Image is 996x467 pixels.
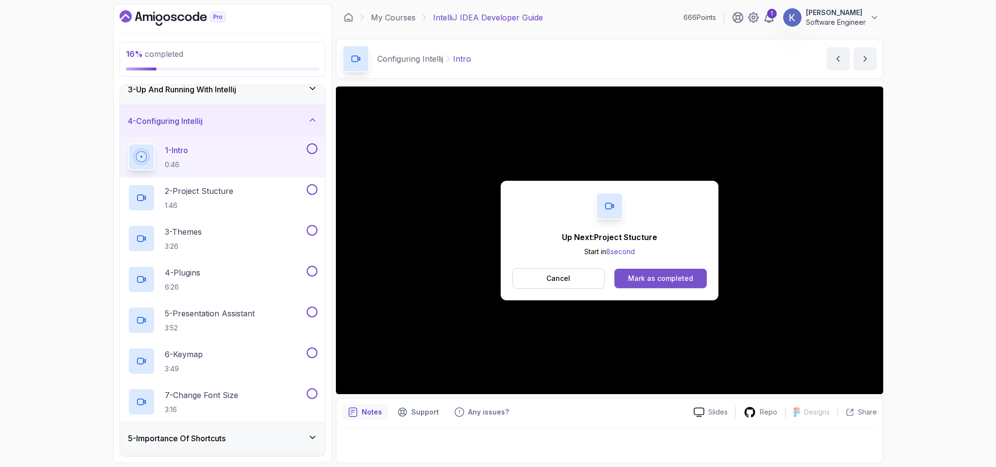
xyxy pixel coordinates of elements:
p: 666 Points [683,13,716,22]
button: 1-Intro0:46 [128,143,317,171]
p: Intro [453,53,471,65]
p: Designs [804,407,830,417]
button: previous content [826,47,850,70]
button: Share [838,407,877,417]
button: next content [854,47,877,70]
span: 8 second [606,247,635,256]
p: IntelliJ IDEA Developer Guide [433,12,543,23]
p: 3:16 [165,405,238,415]
div: 1 [767,9,777,18]
h3: 5 - Importance Of Shortcuts [128,432,226,444]
p: Slides [708,407,728,417]
p: 1 - Intro [165,144,188,156]
h3: 4 - Configuring Intellij [128,115,203,127]
p: Repo [760,407,777,417]
p: Software Engineer [806,17,866,27]
button: 3-Up And Running With Intellij [120,74,325,105]
a: My Courses [371,12,416,23]
iframe: 0 - Intro [336,86,883,394]
p: Start in [562,247,657,257]
a: Dashboard [344,13,353,22]
p: Up Next: Project Stucture [562,231,657,243]
p: 3 - Themes [165,226,202,238]
button: 7-Change Font Size3:16 [128,388,317,415]
p: 3:26 [165,242,202,251]
button: notes button [342,404,388,420]
p: Share [858,407,877,417]
p: 1:46 [165,201,233,210]
p: 2 - Project Stucture [165,185,233,197]
button: Feedback button [449,404,515,420]
p: 3:49 [165,364,203,374]
p: 5 - Presentation Assistant [165,308,255,319]
p: 6 - Keymap [165,348,203,360]
div: Mark as completed [628,274,693,283]
button: Mark as completed [614,269,706,288]
h3: 3 - Up And Running With Intellij [128,84,236,95]
p: 0:46 [165,160,188,170]
p: Any issues? [468,407,509,417]
button: Support button [392,404,445,420]
a: Repo [736,406,785,418]
p: 7 - Change Font Size [165,389,238,401]
button: user profile image[PERSON_NAME]Software Engineer [783,8,879,27]
button: Cancel [512,268,605,289]
button: 5-Presentation Assistant3:52 [128,307,317,334]
p: 4 - Plugins [165,267,200,278]
a: Dashboard [120,10,248,26]
button: 4-Configuring Intellij [120,105,325,137]
p: 3:52 [165,323,255,333]
p: 6:26 [165,282,200,292]
span: 16 % [126,49,143,59]
a: Slides [686,407,735,417]
button: 4-Plugins6:26 [128,266,317,293]
button: 6-Keymap3:49 [128,347,317,375]
a: 1 [763,12,775,23]
p: Cancel [546,274,570,283]
p: Configuring Intellij [377,53,443,65]
button: 2-Project Stucture1:46 [128,184,317,211]
img: user profile image [783,8,802,27]
p: Notes [362,407,382,417]
p: [PERSON_NAME] [806,8,866,17]
button: 5-Importance Of Shortcuts [120,423,325,454]
p: Support [411,407,439,417]
button: 3-Themes3:26 [128,225,317,252]
span: completed [126,49,183,59]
